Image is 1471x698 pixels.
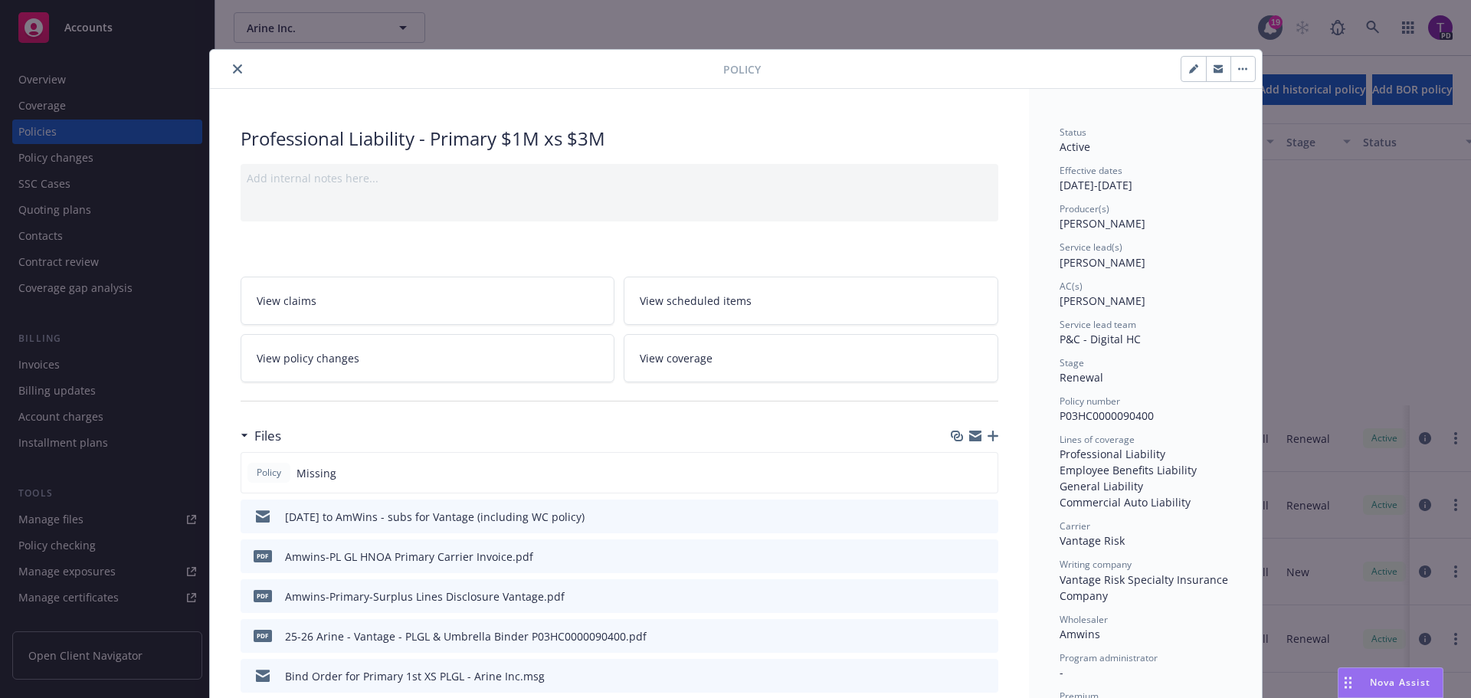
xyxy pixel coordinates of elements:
[1060,558,1132,571] span: Writing company
[247,170,992,186] div: Add internal notes here...
[285,549,533,565] div: Amwins-PL GL HNOA Primary Carrier Invoice.pdf
[1060,478,1231,494] div: General Liability
[640,350,713,366] span: View coverage
[285,588,565,605] div: Amwins-Primary-Surplus Lines Disclosure Vantage.pdf
[1060,665,1063,680] span: -
[1060,494,1231,510] div: Commercial Auto Liability
[1060,241,1122,254] span: Service lead(s)
[285,668,545,684] div: Bind Order for Primary 1st XS PLGL - Arine Inc.msg
[1060,126,1086,139] span: Status
[254,466,284,480] span: Policy
[254,550,272,562] span: pdf
[1060,318,1136,331] span: Service lead team
[1060,202,1109,215] span: Producer(s)
[723,61,761,77] span: Policy
[1060,164,1231,193] div: [DATE] - [DATE]
[1060,572,1231,603] span: Vantage Risk Specialty Insurance Company
[241,426,281,446] div: Files
[257,293,316,309] span: View claims
[1060,370,1103,385] span: Renewal
[978,628,992,644] button: preview file
[954,588,966,605] button: download file
[978,588,992,605] button: preview file
[1060,293,1145,308] span: [PERSON_NAME]
[241,334,615,382] a: View policy changes
[1060,651,1158,664] span: Program administrator
[296,465,336,481] span: Missing
[954,668,966,684] button: download file
[978,509,992,525] button: preview file
[285,509,585,525] div: [DATE] to AmWins - subs for Vantage (including WC policy)
[1060,519,1090,533] span: Carrier
[1060,613,1108,626] span: Wholesaler
[1060,164,1122,177] span: Effective dates
[285,628,647,644] div: 25-26 Arine - Vantage - PLGL & Umbrella Binder P03HC0000090400.pdf
[978,668,992,684] button: preview file
[1060,395,1120,408] span: Policy number
[254,590,272,601] span: pdf
[954,628,966,644] button: download file
[624,334,998,382] a: View coverage
[1060,255,1145,270] span: [PERSON_NAME]
[241,126,998,152] div: Professional Liability - Primary $1M xs $3M
[1060,462,1231,478] div: Employee Benefits Liability
[1060,533,1125,548] span: Vantage Risk
[624,277,998,325] a: View scheduled items
[254,630,272,641] span: pdf
[1060,627,1100,641] span: Amwins
[1060,446,1231,462] div: Professional Liability
[241,277,615,325] a: View claims
[1060,216,1145,231] span: [PERSON_NAME]
[1370,676,1430,689] span: Nova Assist
[1338,668,1358,697] div: Drag to move
[228,60,247,78] button: close
[954,549,966,565] button: download file
[257,350,359,366] span: View policy changes
[1060,139,1090,154] span: Active
[254,426,281,446] h3: Files
[1060,433,1135,446] span: Lines of coverage
[1338,667,1443,698] button: Nova Assist
[978,549,992,565] button: preview file
[1060,332,1141,346] span: P&C - Digital HC
[640,293,752,309] span: View scheduled items
[954,509,966,525] button: download file
[1060,408,1154,423] span: P03HC0000090400
[1060,356,1084,369] span: Stage
[1060,280,1083,293] span: AC(s)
